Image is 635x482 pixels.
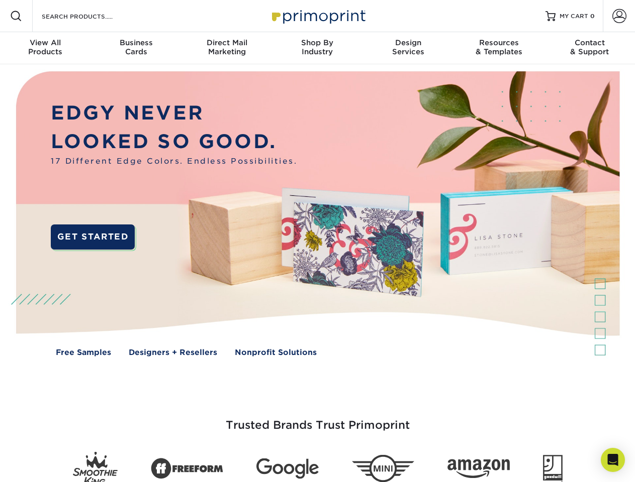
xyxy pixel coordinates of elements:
img: Amazon [447,459,510,478]
span: Contact [545,38,635,47]
a: Resources& Templates [453,32,544,64]
p: EDGY NEVER [51,99,297,128]
img: Goodwill [543,455,563,482]
a: GET STARTED [51,224,135,250]
p: LOOKED SO GOOD. [51,128,297,156]
span: Shop By [272,38,362,47]
a: Direct MailMarketing [182,32,272,64]
span: Direct Mail [182,38,272,47]
div: Cards [90,38,181,56]
img: Google [256,458,319,479]
div: Open Intercom Messenger [601,448,625,472]
div: Marketing [182,38,272,56]
div: & Support [545,38,635,56]
a: Nonprofit Solutions [235,347,317,358]
span: MY CART [560,12,588,21]
a: Free Samples [56,347,111,358]
a: Contact& Support [545,32,635,64]
span: 0 [590,13,595,20]
span: Design [363,38,453,47]
span: 17 Different Edge Colors. Endless Possibilities. [51,156,297,167]
a: DesignServices [363,32,453,64]
a: Shop ByIndustry [272,32,362,64]
div: & Templates [453,38,544,56]
input: SEARCH PRODUCTS..... [41,10,139,22]
span: Business [90,38,181,47]
img: Primoprint [267,5,368,27]
a: BusinessCards [90,32,181,64]
div: Industry [272,38,362,56]
div: Services [363,38,453,56]
h3: Trusted Brands Trust Primoprint [24,395,612,444]
a: Designers + Resellers [129,347,217,358]
span: Resources [453,38,544,47]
